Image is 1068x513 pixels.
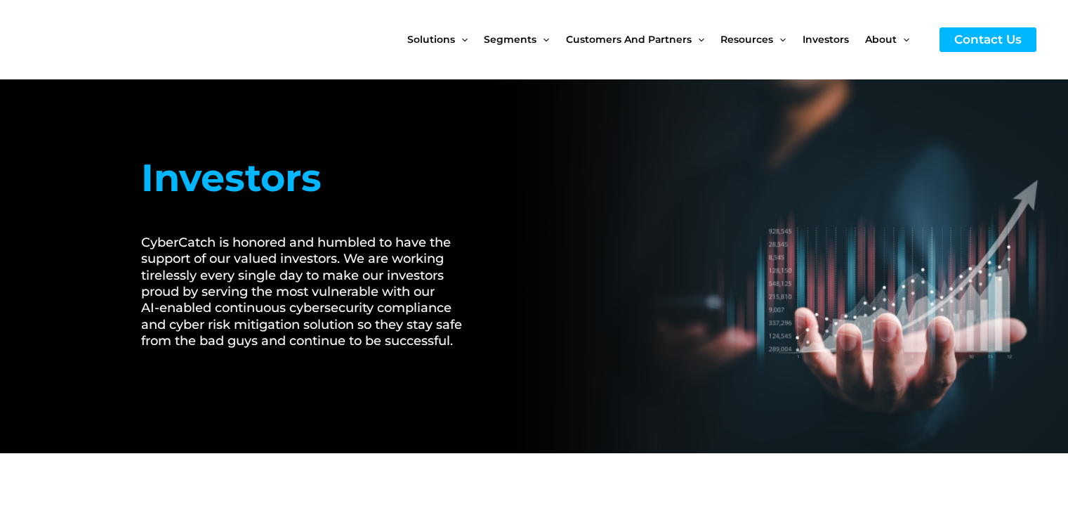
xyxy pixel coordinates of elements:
[407,10,925,69] nav: Site Navigation: New Main Menu
[455,10,468,69] span: Menu Toggle
[803,10,865,69] a: Investors
[536,10,549,69] span: Menu Toggle
[940,27,1036,52] a: Contact Us
[720,10,773,69] span: Resources
[141,150,479,207] h1: Investors
[773,10,786,69] span: Menu Toggle
[25,11,193,69] img: CyberCatch
[865,10,897,69] span: About
[803,10,849,69] span: Investors
[566,10,692,69] span: Customers and Partners
[141,235,479,350] h2: CyberCatch is honored and humbled to have the support of our valued investors. We are working tir...
[897,10,909,69] span: Menu Toggle
[407,10,455,69] span: Solutions
[692,10,704,69] span: Menu Toggle
[484,10,536,69] span: Segments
